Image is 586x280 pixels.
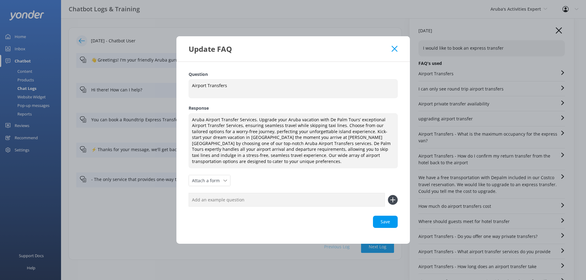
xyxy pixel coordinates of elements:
textarea: Airport Transfers [189,79,398,98]
span: Attach a form [192,177,223,184]
button: Save [373,216,398,228]
label: Question [189,71,398,78]
label: Response [189,105,398,112]
div: Update FAQ [189,44,392,54]
button: Close [392,46,397,52]
textarea: Aruba Airport Transfer Services. Upgrade your Aruba vacation with De Palm Tours’ exceptional Airp... [189,113,398,168]
input: Add an example question [189,193,385,207]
